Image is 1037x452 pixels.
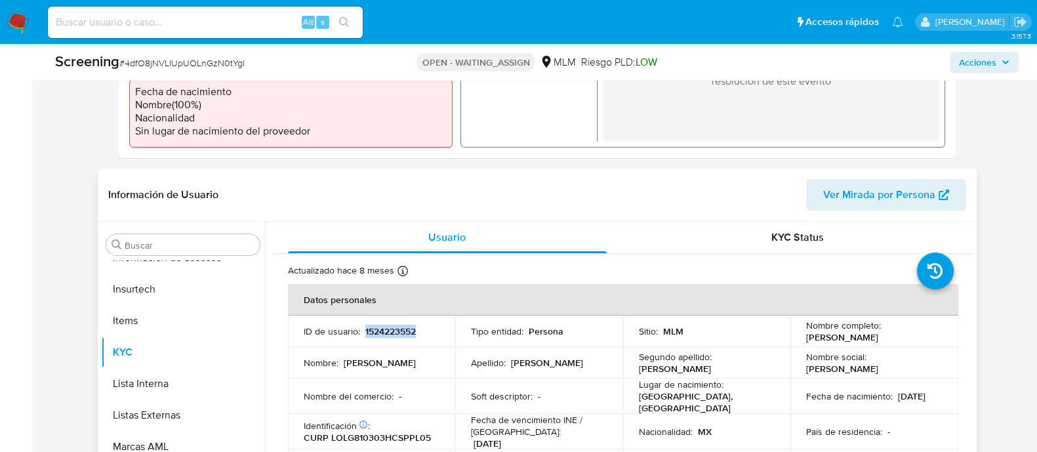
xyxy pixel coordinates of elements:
[771,230,824,245] span: KYC Status
[538,390,540,402] p: -
[806,426,882,438] p: País de residencia :
[639,426,693,438] p: Nacionalidad :
[303,16,314,28] span: Alt
[639,363,711,375] p: [PERSON_NAME]
[806,319,881,331] p: Nombre completo :
[304,390,394,402] p: Nombre del comercio :
[55,51,119,72] b: Screening
[639,351,712,363] p: Segundo apellido :
[511,357,583,369] p: [PERSON_NAME]
[288,264,394,277] p: Actualizado hace 8 meses
[101,337,265,368] button: KYC
[805,15,879,29] span: Accesos rápidos
[101,305,265,337] button: Items
[898,390,925,402] p: [DATE]
[471,325,523,337] p: Tipo entidad :
[474,438,501,449] p: [DATE]
[399,390,401,402] p: -
[321,16,325,28] span: s
[101,400,265,431] button: Listas Externas
[304,420,370,432] p: Identificación :
[806,363,878,375] p: [PERSON_NAME]
[806,390,893,402] p: Fecha de nacimiento :
[698,426,712,438] p: MX
[417,53,535,72] p: OPEN - WAITING_ASSIGN
[529,325,563,337] p: Persona
[471,357,506,369] p: Apellido :
[806,351,866,363] p: Nombre social :
[304,357,338,369] p: Nombre :
[112,239,122,250] button: Buscar
[1011,31,1030,41] span: 3.157.3
[806,179,966,211] button: Ver Mirada por Persona
[288,284,958,316] th: Datos personales
[125,239,254,251] input: Buscar
[101,274,265,305] button: Insurtech
[101,368,265,400] button: Lista Interna
[428,230,466,245] span: Usuario
[935,16,1009,28] p: anamaria.arriagasanchez@mercadolibre.com.mx
[663,325,683,337] p: MLM
[635,54,657,70] span: LOW
[471,390,533,402] p: Soft descriptor :
[1013,15,1027,29] a: Salir
[892,16,903,28] a: Notificaciones
[108,188,218,201] h1: Información de Usuario
[887,426,890,438] p: -
[950,52,1019,73] button: Acciones
[48,14,363,31] input: Buscar usuario o caso...
[580,55,657,70] span: Riesgo PLD:
[304,325,360,337] p: ID de usuario :
[639,325,658,337] p: Sitio :
[959,52,996,73] span: Acciones
[365,325,416,337] p: 1524223552
[639,390,770,414] p: [GEOGRAPHIC_DATA], [GEOGRAPHIC_DATA]
[471,414,607,438] p: Fecha de vencimiento INE / [GEOGRAPHIC_DATA] :
[119,56,245,70] span: # 4dfO8jNVLIUpUOLnGzN0tYgI
[331,13,357,31] button: search-icon
[806,331,878,343] p: [PERSON_NAME]
[540,55,575,70] div: MLM
[344,357,416,369] p: [PERSON_NAME]
[823,179,935,211] span: Ver Mirada por Persona
[639,379,723,390] p: Lugar de nacimiento :
[304,432,431,443] p: CURP LOLG810303HCSPPL05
